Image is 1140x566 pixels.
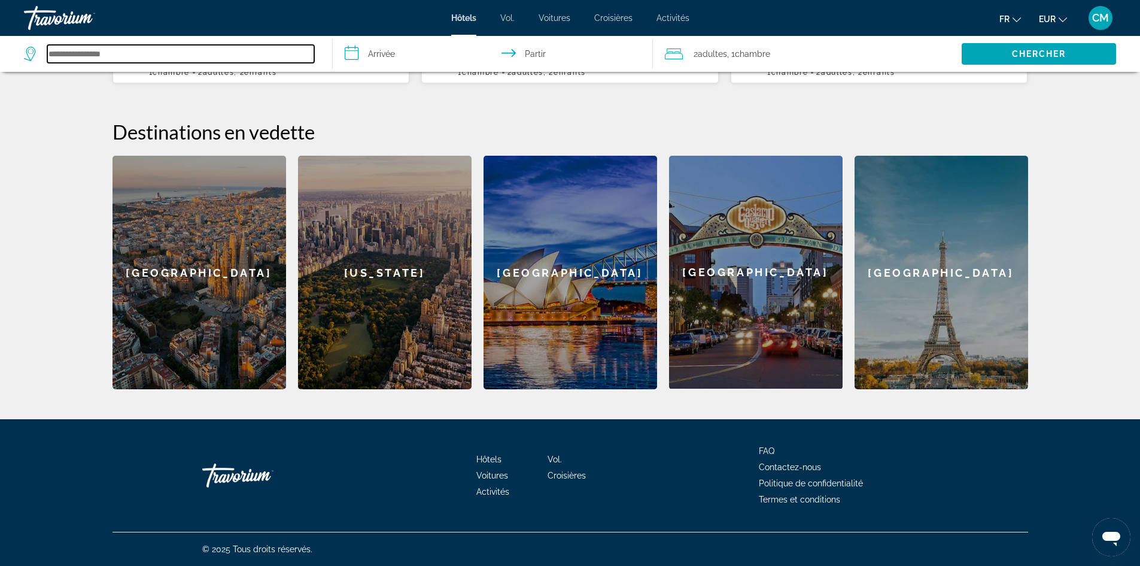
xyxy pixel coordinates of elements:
a: Contactez-nous [759,462,821,472]
font: [GEOGRAPHIC_DATA] [682,266,828,279]
font: Chambre [735,49,770,59]
a: Hôtels [476,455,501,464]
a: Vol. [548,455,562,464]
a: FAQ [759,446,774,456]
a: Hôtels [451,13,476,23]
a: Croisières [594,13,633,23]
font: Enfants [863,68,895,77]
font: Chercher [1012,49,1066,59]
a: Travorium [24,2,144,34]
a: Activités [656,13,689,23]
button: Changer de langue [999,10,1021,28]
button: Changer de devise [1039,10,1067,28]
button: Voyageurs : 2 adultes, 0 enfants [653,36,962,72]
font: adultes [698,49,727,59]
a: San Diego[GEOGRAPHIC_DATA] [669,156,843,389]
a: Rentrer à la maison [202,458,322,494]
font: © 2025 Tous droits réservés. [202,544,312,554]
font: 2 [198,68,203,77]
button: Sélectionnez la date d'arrivée et de départ [333,36,653,72]
font: EUR [1039,14,1056,24]
font: 2 [816,68,821,77]
font: 1 [149,68,153,77]
font: Chambre [153,68,190,77]
button: Menu utilisateur [1085,5,1116,31]
font: , 2 [853,68,863,77]
font: , 2 [234,68,244,77]
a: Paris[GEOGRAPHIC_DATA] [855,156,1028,389]
font: , 1 [727,49,735,59]
font: Chambre [771,68,808,77]
font: adultes [203,68,235,77]
font: [GEOGRAPHIC_DATA] [868,267,1014,279]
font: 2 [694,49,698,59]
a: Activités [476,487,509,497]
iframe: Bouton de lancement de la fenêtre de messagerie [1092,518,1130,556]
a: New York[US_STATE] [298,156,472,389]
font: CM [1092,11,1109,24]
a: Voitures [476,471,508,480]
font: Enfants [244,68,276,77]
a: Barcelone[GEOGRAPHIC_DATA] [113,156,286,389]
input: Rechercher une destination hôtelière [47,45,314,63]
a: Croisières [548,471,586,480]
a: Termes et conditions [759,495,840,504]
a: Sydney[GEOGRAPHIC_DATA] [484,156,657,389]
a: Voitures [539,13,570,23]
font: [US_STATE] [344,267,425,279]
font: [GEOGRAPHIC_DATA] [497,267,643,279]
font: Destinations en vedette [113,120,315,144]
font: [GEOGRAPHIC_DATA] [126,267,272,279]
font: fr [999,14,1010,24]
font: 1 [767,68,771,77]
button: Recherche [962,43,1116,65]
font: adultes [821,68,853,77]
a: Politique de confidentialité [759,479,863,488]
a: Vol. [500,13,515,23]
